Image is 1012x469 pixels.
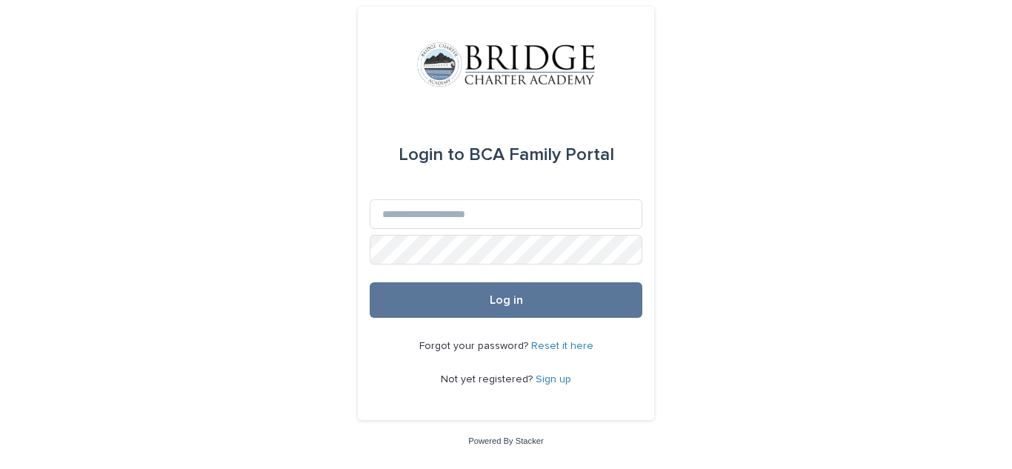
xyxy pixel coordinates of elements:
span: Not yet registered? [441,374,536,385]
button: Log in [370,282,642,318]
span: Login to [399,146,465,164]
a: Reset it here [531,341,593,351]
span: Forgot your password? [419,341,531,351]
div: BCA Family Portal [399,134,614,176]
a: Sign up [536,374,571,385]
a: Powered By Stacker [468,436,543,445]
img: V1C1m3IdTEidaUdm9Hs0 [417,42,595,87]
span: Log in [490,294,523,306]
